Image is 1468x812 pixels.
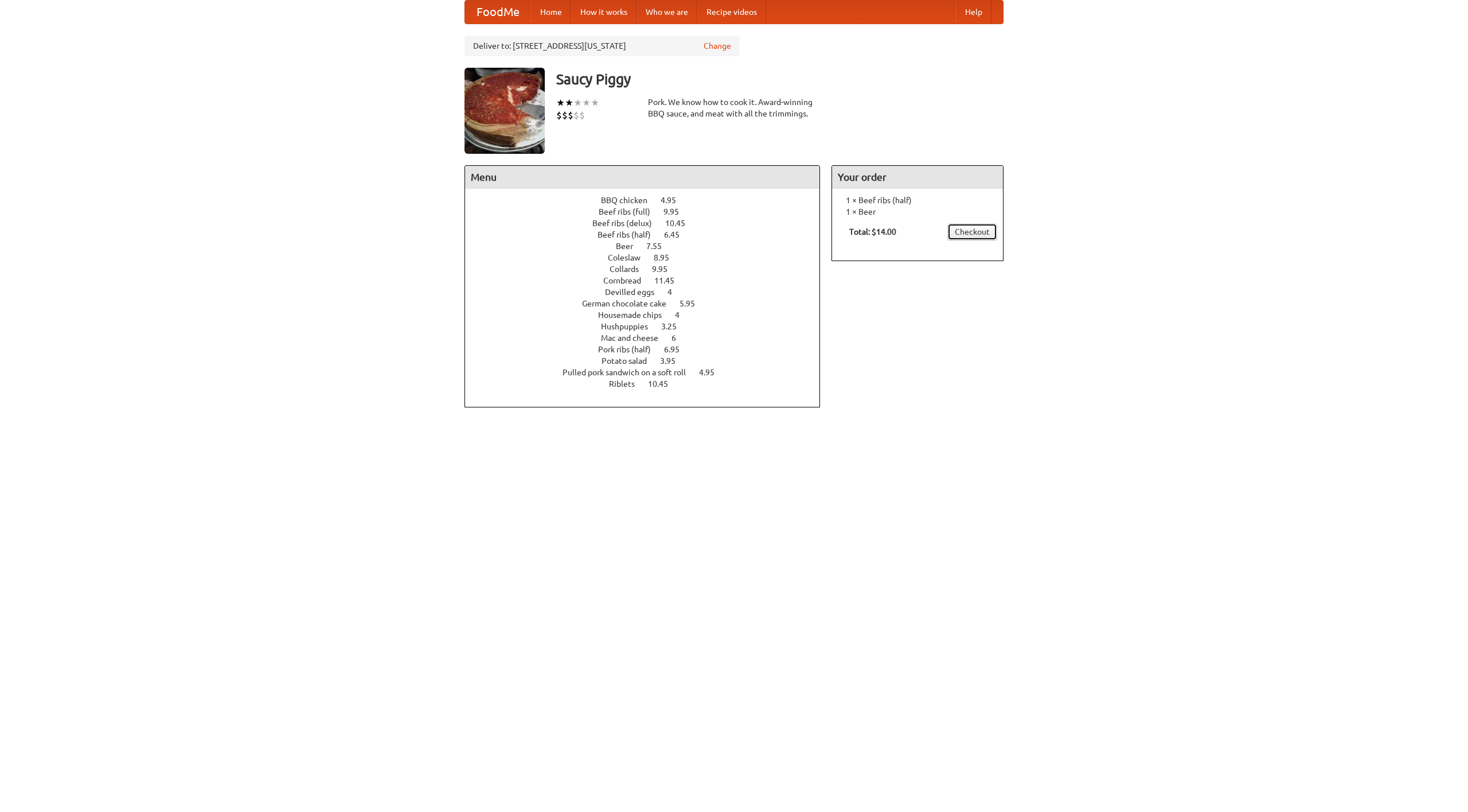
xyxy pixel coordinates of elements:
span: Cornbread [603,276,653,285]
div: Deliver to: [STREET_ADDRESS][US_STATE] [464,36,740,56]
a: Cornbread 11.45 [603,276,696,285]
span: Beef ribs (full) [599,207,662,216]
div: Pork. We know how to cook it. Award-winning BBQ sauce, and meat with all the trimmings. [648,96,820,119]
span: Riblets [609,379,646,388]
span: Beer [616,242,645,251]
a: BBQ chicken 4.95 [601,196,697,205]
a: Potato salad 3.95 [602,356,697,366]
span: Beef ribs (half) [598,230,662,239]
li: 1 × Beer [838,206,997,217]
span: 4.95 [699,368,726,377]
li: 1 × Beef ribs (half) [838,195,997,206]
a: Checkout [947,223,997,240]
span: 3.95 [660,356,687,366]
span: 11.45 [654,276,686,285]
h4: Your order [832,166,1003,189]
span: Collards [610,265,650,274]
li: ★ [573,96,582,109]
li: ★ [591,96,599,109]
a: Beef ribs (full) 9.95 [599,207,700,216]
h4: Menu [465,166,819,189]
span: Coleslaw [608,253,652,262]
a: German chocolate cake 5.95 [582,299,716,308]
li: $ [556,109,562,122]
li: $ [568,109,573,122]
h3: Saucy Piggy [556,68,1004,91]
a: Who we are [637,1,697,24]
a: Collards 9.95 [610,265,689,274]
span: 4 [675,310,691,320]
a: Riblets 10.45 [609,379,689,388]
span: 6.95 [664,345,691,354]
span: 9.95 [652,265,679,274]
a: Beer 7.55 [616,242,683,251]
span: 7.55 [646,242,673,251]
a: Hushpuppies 3.25 [601,322,698,331]
span: German chocolate cake [582,299,678,308]
span: 4 [667,287,684,297]
span: Potato salad [602,356,658,366]
span: Housemade chips [598,310,673,320]
a: How it works [571,1,637,24]
li: ★ [556,96,565,109]
span: Pulled pork sandwich on a soft roll [563,368,697,377]
span: 8.95 [654,253,681,262]
a: Pork ribs (half) 6.95 [598,345,701,354]
img: angular.jpg [464,68,545,154]
span: 10.45 [665,219,697,228]
span: 3.25 [661,322,688,331]
a: Help [956,1,991,24]
span: 6 [671,333,688,343]
span: 4.95 [661,196,688,205]
a: Beef ribs (half) 6.45 [598,230,701,239]
span: Devilled eggs [605,287,666,297]
span: BBQ chicken [601,196,659,205]
li: ★ [565,96,573,109]
li: $ [573,109,579,122]
a: Devilled eggs 4 [605,287,693,297]
a: Change [704,40,731,52]
a: FoodMe [465,1,531,24]
a: Pulled pork sandwich on a soft roll 4.95 [563,368,736,377]
span: Beef ribs (delux) [592,219,663,228]
span: Pork ribs (half) [598,345,662,354]
li: $ [579,109,585,122]
a: Beef ribs (delux) 10.45 [592,219,706,228]
span: Mac and cheese [601,333,670,343]
a: Mac and cheese 6 [601,333,697,343]
li: ★ [582,96,591,109]
li: $ [562,109,568,122]
span: Hushpuppies [601,322,659,331]
a: Home [531,1,571,24]
span: 5.95 [680,299,706,308]
a: Recipe videos [697,1,766,24]
a: Housemade chips 4 [598,310,701,320]
span: 10.45 [648,379,680,388]
span: 6.45 [664,230,691,239]
span: 9.95 [663,207,690,216]
b: Total: $14.00 [849,227,896,236]
a: Coleslaw 8.95 [608,253,690,262]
